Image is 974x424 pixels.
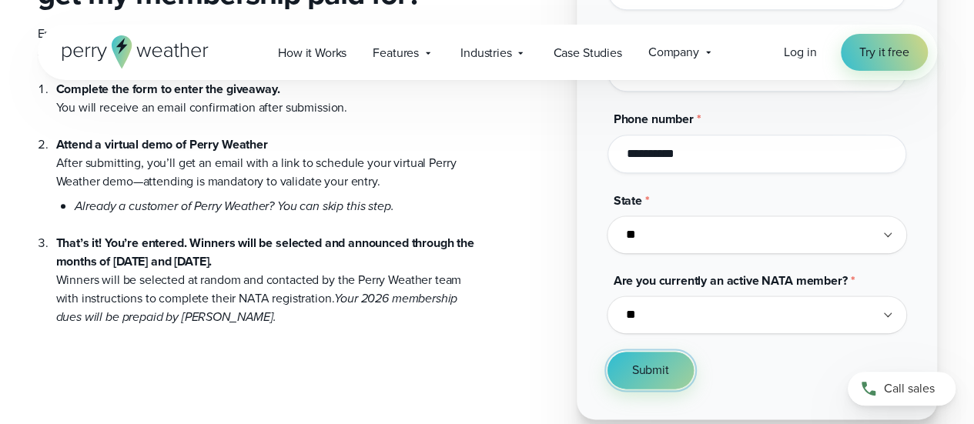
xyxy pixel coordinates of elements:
span: Features [373,44,419,62]
span: Call sales [884,379,935,398]
span: State [614,192,642,209]
strong: Attend a virtual demo of Perry Weather [56,135,268,153]
strong: Complete the form to enter the giveaway. [56,80,280,98]
span: Are you currently an active NATA member? [614,272,848,289]
a: Case Studies [540,37,634,68]
span: Log in [784,43,816,61]
span: Industries [460,44,511,62]
strong: That’s it! You’re entered. Winners will be selected and announced through the months of [DATE] an... [56,234,474,270]
span: Company [648,43,699,62]
a: Call sales [848,372,956,406]
span: Submit [632,361,669,379]
li: You will receive an email confirmation after submission. [56,80,475,117]
li: Winners will be selected at random and contacted by the Perry Weather team with instructions to c... [56,215,475,326]
a: Log in [784,43,816,62]
span: How it Works [278,44,346,62]
a: Try it free [841,34,927,71]
em: Your 2026 membership dues will be prepaid by [PERSON_NAME]. [56,289,458,326]
button: Submit [607,352,694,389]
span: Try it free [859,43,909,62]
span: Phone number [614,110,694,128]
li: After submitting, you’ll get an email with a link to schedule your virtual Perry Weather demo—att... [56,117,475,215]
span: Case Studies [553,44,621,62]
a: How it Works [265,37,360,68]
em: Already a customer of Perry Weather? You can skip this step. [75,197,394,215]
